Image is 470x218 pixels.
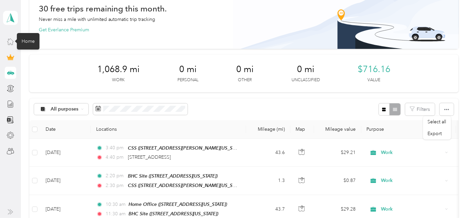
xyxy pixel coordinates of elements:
span: BHC Site ([STREET_ADDRESS][US_STATE]) [129,211,218,216]
span: 1,068.9 mi [97,64,140,75]
span: $716.16 [358,64,390,75]
td: 1.3 [246,167,291,195]
p: Personal [177,77,198,83]
td: [DATE] [40,167,91,195]
p: Unclassified [292,77,320,83]
span: All purposes [51,107,79,112]
td: $0.87 [314,167,361,195]
h1: 30 free trips remaining this month. [39,5,167,12]
td: 43.6 [246,139,291,167]
span: 3:40 pm [106,144,125,152]
span: Work [381,149,443,156]
td: $29.21 [314,139,361,167]
span: BHC Site ([STREET_ADDRESS][US_STATE]) [128,173,218,179]
span: 4:40 pm [106,154,125,161]
span: Work [381,206,443,213]
th: Locations [91,120,246,139]
th: Mileage value [314,120,361,139]
span: Work [381,177,443,184]
button: Get Everlance Premium [39,26,89,33]
span: [STREET_ADDRESS] [128,154,171,160]
span: 0 mi [236,64,254,75]
p: Other [238,77,252,83]
span: Export [428,131,442,136]
iframe: Everlance-gr Chat Button Frame [432,180,470,218]
th: Date [40,120,91,139]
span: 10:30 am [106,201,126,208]
p: Never miss a mile with unlimited automatic trip tracking [39,16,156,23]
span: 11:30 am [106,210,126,218]
p: Work [112,77,125,83]
span: CSS ([STREET_ADDRESS][PERSON_NAME][US_STATE]) [128,145,245,151]
span: Home Office ([STREET_ADDRESS][US_STATE]) [129,201,227,207]
span: Select all [428,119,446,125]
th: Map [291,120,314,139]
span: 0 mi [179,64,197,75]
span: 0 mi [297,64,314,75]
td: [DATE] [40,139,91,167]
div: Home [17,33,39,50]
span: CSS ([STREET_ADDRESS][PERSON_NAME][US_STATE]) [128,183,245,188]
button: Filters [405,103,435,116]
th: Purpose [361,120,456,139]
p: Value [368,77,381,83]
span: 2:30 pm [106,182,125,189]
th: Mileage (mi) [246,120,291,139]
span: 2:20 pm [106,172,125,180]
